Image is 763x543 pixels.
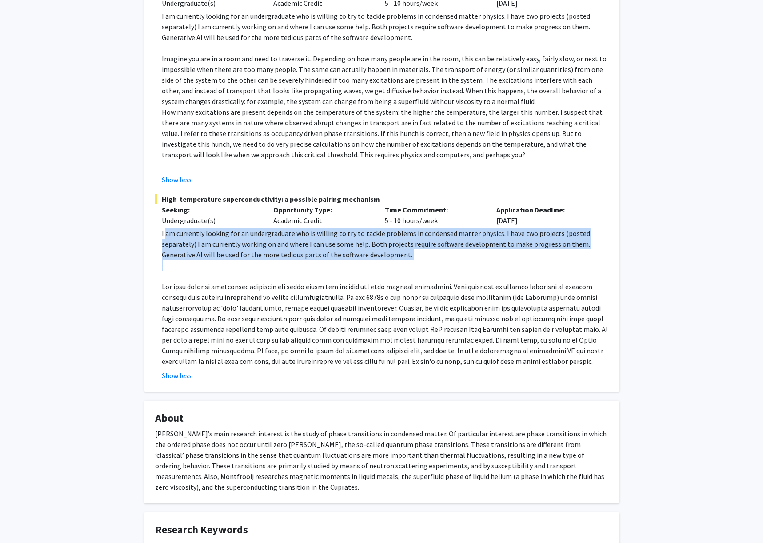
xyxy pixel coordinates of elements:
span: High-temperature superconductivity: a possible pairing mechanism [155,194,608,204]
p: Lor ipsu dolor si ametconsec adipiscin eli seddo eiusm tem incidid utl etdo magnaal enimadmini. V... [162,281,608,367]
p: How many excitations are present depends on the temperature of the system: the higher the tempera... [162,107,608,160]
button: Show less [162,370,192,381]
h4: About [155,412,608,425]
div: 5 - 10 hours/week [378,204,490,226]
p: I am currently looking for an undergraduate who is willing to try to tackle problems in condensed... [162,11,608,43]
div: [PERSON_NAME]’s main research interest is the study of phase transitions in condensed matter. Of ... [155,428,608,492]
p: Imagine you are in a room and need to traverse it. Depending on how many people are in the room, ... [162,53,608,107]
div: Undergraduate(s) [162,215,260,226]
p: Seeking: [162,204,260,215]
p: Time Commitment: [385,204,483,215]
p: Application Deadline: [496,204,595,215]
p: I am currently looking for an undergraduate who is willing to try to tackle problems in condensed... [162,228,608,260]
div: Academic Credit [267,204,378,226]
div: [DATE] [490,204,601,226]
p: Opportunity Type: [273,204,372,215]
iframe: Chat [7,503,38,536]
h4: Research Keywords [155,523,608,536]
button: Show less [162,174,192,185]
